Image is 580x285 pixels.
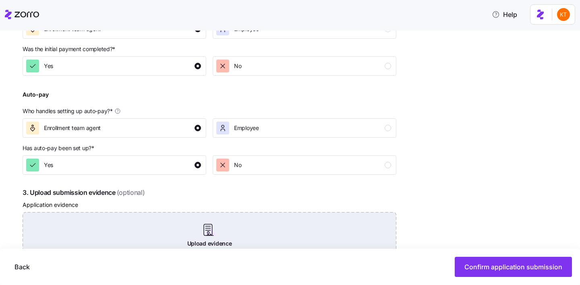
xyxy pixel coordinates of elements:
span: Who handles setting up auto-pay? * [23,107,113,115]
span: No [234,161,241,169]
button: Help [485,6,524,23]
span: Yes [44,161,53,169]
span: (optional) [117,188,145,198]
button: Confirm application submission [455,257,572,277]
span: No [234,62,241,70]
span: Employee [234,124,259,132]
span: Yes [44,62,53,70]
button: Back [8,257,36,277]
span: Has auto-pay been set up? * [23,144,94,152]
span: 3. Upload submission evidence [23,188,396,198]
span: Enrollment team agent [44,124,101,132]
span: Was the initial payment completed? * [23,45,115,53]
span: Help [492,10,517,19]
span: Confirm application submission [464,262,562,272]
img: aad2ddc74cf02b1998d54877cdc71599 [557,8,570,21]
div: Auto-pay [23,90,49,105]
label: Application evidence [23,200,78,209]
span: Back [14,262,30,272]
